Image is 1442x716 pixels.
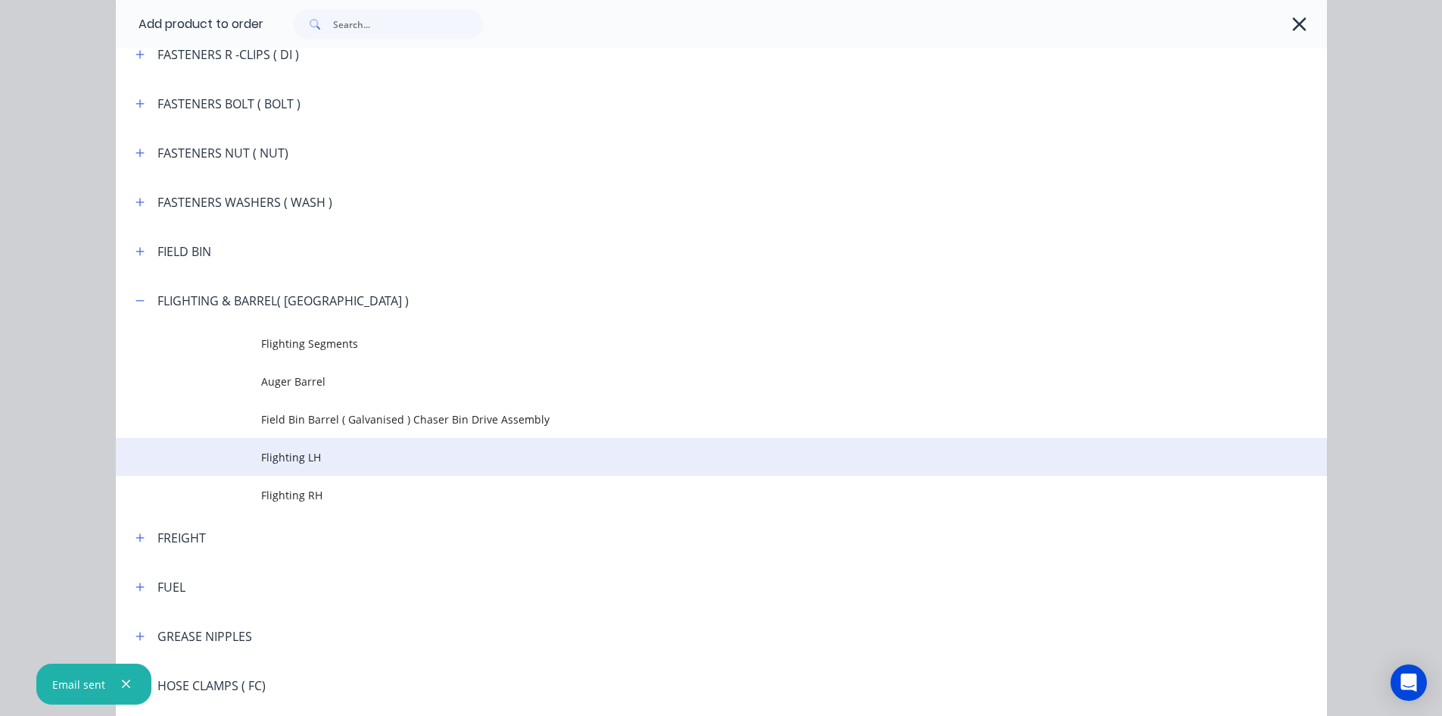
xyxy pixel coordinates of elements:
div: FASTENERS WASHERS ( WASH ) [157,193,332,211]
div: FIELD BIN [157,242,211,261]
span: Field Bin Barrel ( Galvanised ) Chaser Bin Drive Assembly [261,411,1113,427]
div: FREIGHT [157,529,206,547]
div: FASTENERS NUT ( NUT) [157,144,288,162]
div: Open Intercom Messenger [1391,664,1427,701]
div: FUEL [157,578,185,596]
span: Flighting LH [261,449,1113,465]
span: Flighting RH [261,487,1113,503]
span: Auger Barrel [261,374,1113,389]
span: Flighting Segments [261,336,1113,352]
div: HOSE CLAMPS ( FC) [157,677,266,695]
div: Email sent [52,677,105,693]
div: FLIGHTING & BARREL( [GEOGRAPHIC_DATA] ) [157,292,409,310]
div: FASTENERS R -CLIPS ( DI ) [157,45,299,64]
input: Search... [333,9,483,39]
div: FASTENERS BOLT ( BOLT ) [157,95,301,113]
div: GREASE NIPPLES [157,627,252,646]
